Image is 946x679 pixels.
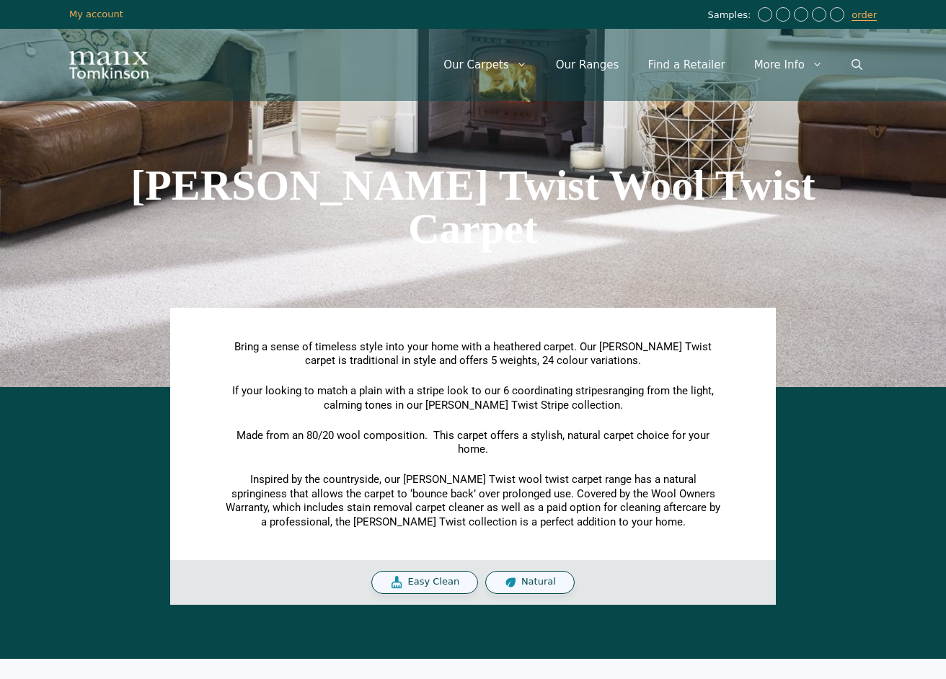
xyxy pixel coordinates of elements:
[407,576,459,588] span: Easy Clean
[69,164,877,250] h1: [PERSON_NAME] Twist Wool Twist Carpet
[69,9,123,19] a: My account
[429,43,541,86] a: Our Carpets
[707,9,754,22] span: Samples:
[224,384,722,412] p: If your looking to match a plain with a stripe look to our 6 coordinating stripes
[224,473,722,529] p: Inspired by the countryside, our [PERSON_NAME] Twist wool twist carpet range has a natural spring...
[224,429,722,457] p: Made from an 80/20 wool composition. This carpet offers a stylish, natural carpet choice for your...
[852,9,877,21] a: order
[224,340,722,368] p: Bring a sense of timeless style into your home with a heathered carpet. Our [PERSON_NAME] Twist c...
[541,43,634,86] a: Our Ranges
[837,43,877,86] a: Open Search Bar
[740,43,837,86] a: More Info
[69,51,149,79] img: Manx Tomkinson
[324,384,715,412] span: ranging from the light, calming tones in our [PERSON_NAME] Twist Stripe collection.
[429,43,877,86] nav: Primary
[633,43,739,86] a: Find a Retailer
[521,576,556,588] span: Natural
